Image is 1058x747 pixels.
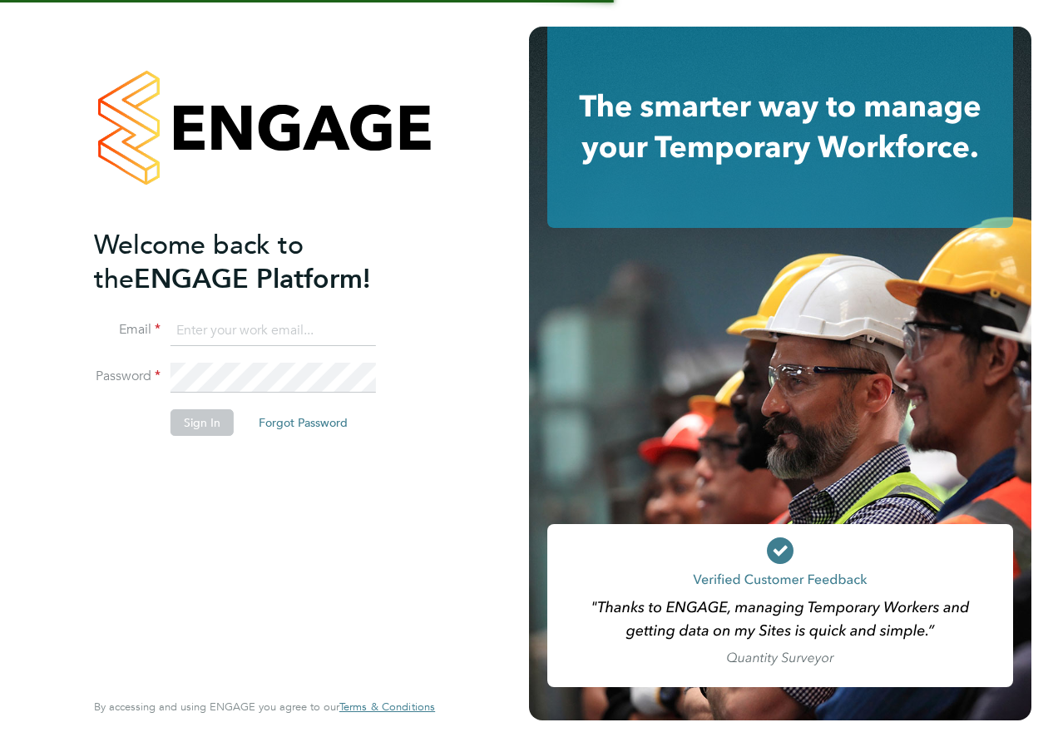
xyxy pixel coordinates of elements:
span: By accessing and using ENGAGE you agree to our [94,700,435,714]
a: Terms & Conditions [339,700,435,714]
input: Enter your work email... [171,316,376,346]
button: Sign In [171,409,234,436]
label: Password [94,368,161,385]
label: Email [94,321,161,339]
h2: ENGAGE Platform! [94,228,418,296]
button: Forgot Password [245,409,361,436]
span: Welcome back to the [94,229,304,295]
span: Terms & Conditions [339,700,435,714]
